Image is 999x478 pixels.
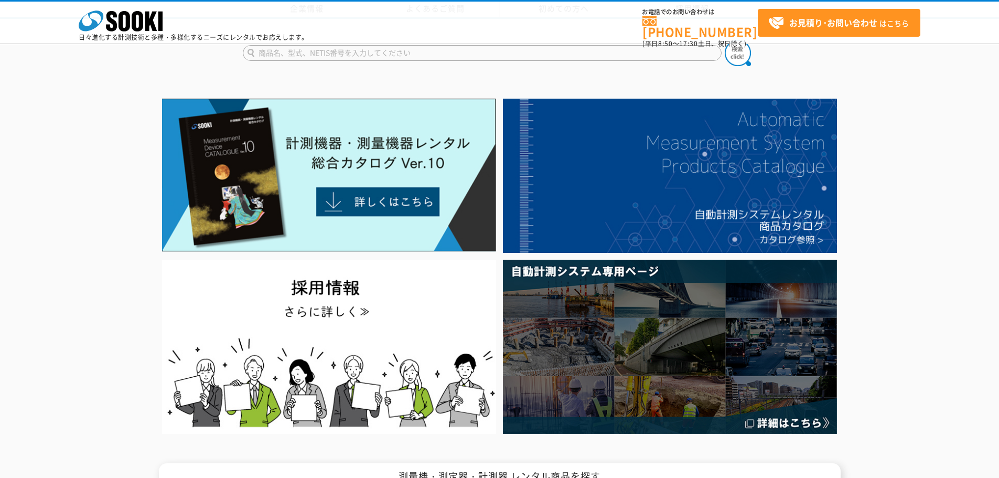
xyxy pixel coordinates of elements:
[789,16,877,29] strong: お見積り･お問い合わせ
[768,15,909,31] span: はこちら
[679,39,698,48] span: 17:30
[162,260,496,433] img: SOOKI recruit
[642,39,746,48] span: (平日 ～ 土日、祝日除く)
[658,39,673,48] span: 8:50
[642,9,758,15] span: お電話でのお問い合わせは
[162,99,496,252] img: Catalog Ver10
[642,16,758,38] a: [PHONE_NUMBER]
[503,260,837,433] img: 自動計測システム専用ページ
[503,99,837,253] img: 自動計測システムカタログ
[758,9,920,37] a: お見積り･お問い合わせはこちら
[79,34,308,40] p: 日々進化する計測技術と多種・多様化するニーズにレンタルでお応えします。
[243,45,722,61] input: 商品名、型式、NETIS番号を入力してください
[725,40,751,66] img: btn_search.png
